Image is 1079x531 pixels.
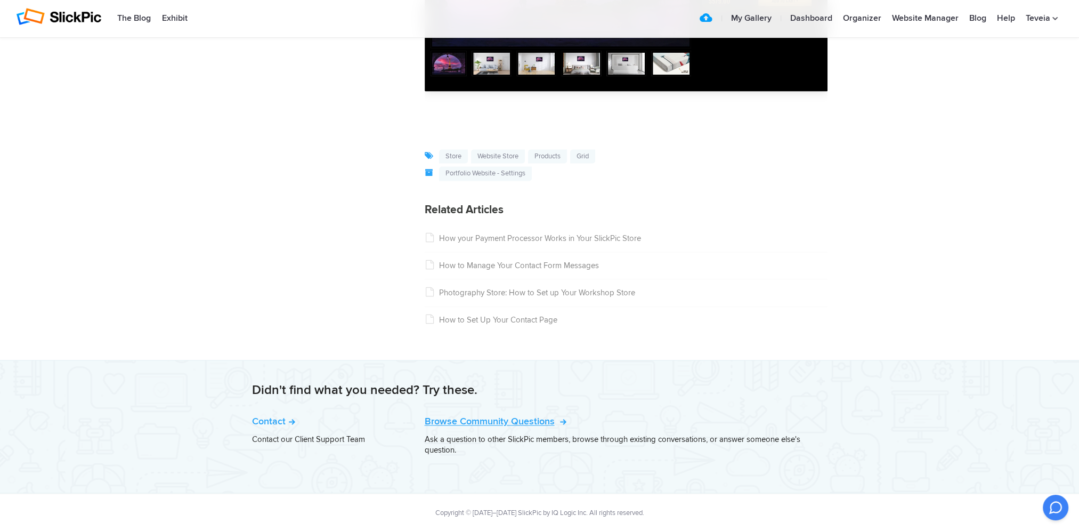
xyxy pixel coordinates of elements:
a: Photography Store: How to Set up Your Workshop Store [425,288,635,297]
a: Browse Community Questions [425,415,564,427]
h2: Didn't find what you needed? Try these. [252,382,827,399]
a: store [439,149,468,164]
a: [PERSON_NAME] [786,465,827,472]
a: products [528,149,567,164]
div: Copyright © [DATE]–[DATE] SlickPic by IQ Logic Inc. All rights reserved. [252,507,827,518]
a: How to Manage Your Contact Form Messages [425,261,599,270]
h3: Related Articles [425,203,827,217]
a: Contact our Client Support Team [252,435,365,444]
a: Portfolio Website - Settings [439,166,532,181]
a: How your Payment Processor Works in Your SlickPic Store [425,234,641,243]
p: Ask a question to other SlickPic members, browse through existing conversations, or answer someon... [425,434,827,455]
a: website store [471,149,525,164]
a: Contact [252,415,295,427]
a: grid [570,149,595,164]
a: How to Set Up Your Contact Page [425,315,557,325]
